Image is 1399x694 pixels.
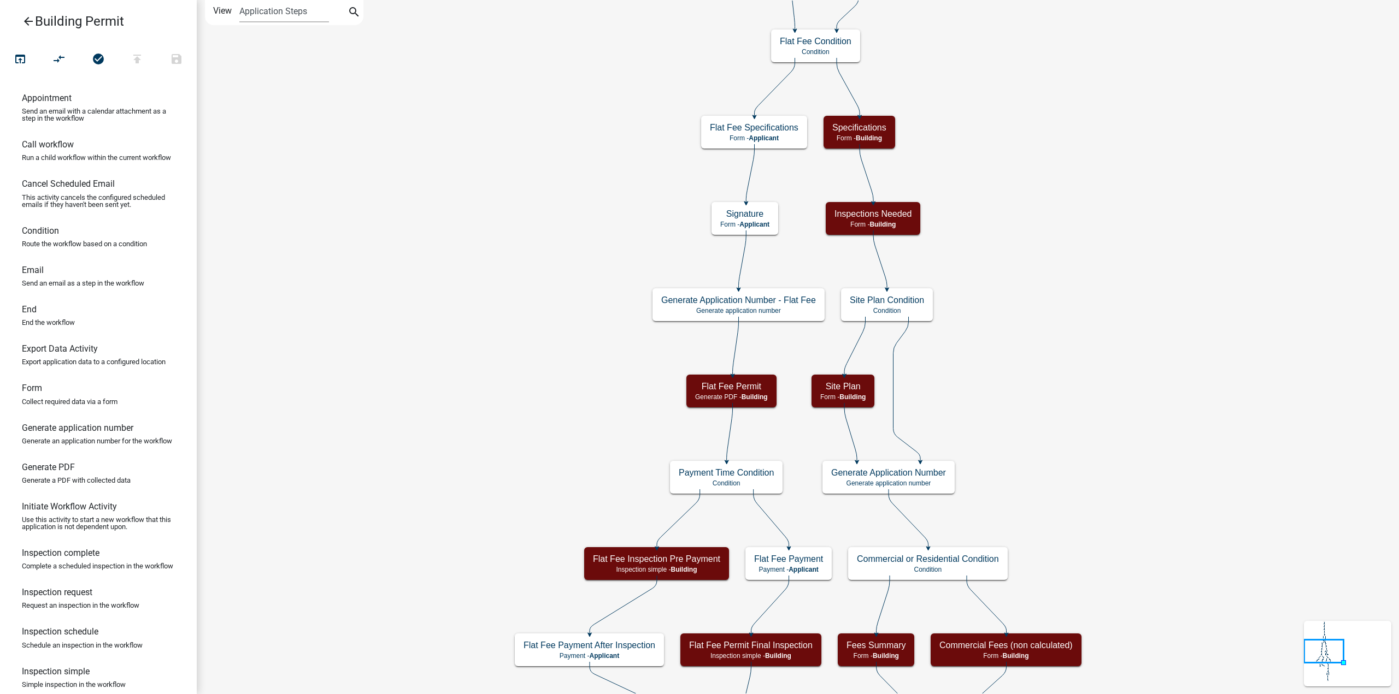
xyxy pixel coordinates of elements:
span: Building [671,566,697,573]
span: Applicant [749,134,779,142]
div: Workflow actions [1,48,196,74]
span: Applicant [739,221,769,228]
p: Form - [847,652,906,660]
p: Run a child workflow within the current workflow [22,154,171,161]
p: Collect required data via a form [22,398,117,405]
p: Condition [850,307,924,315]
p: Form - [832,134,886,142]
h5: Site Plan Condition [850,295,924,305]
button: No problems [79,48,118,72]
h6: Inspection schedule [22,626,98,637]
p: Generate application number [661,307,816,315]
button: search [345,4,363,22]
h6: Form [22,383,42,393]
p: End the workflow [22,319,75,326]
h5: Flat Fee Inspection Pre Payment [593,554,720,564]
h5: Fees Summary [847,640,906,650]
h6: Initiate Workflow Activity [22,501,117,512]
p: Use this activity to start a new workflow that this application is not dependent upon. [22,516,175,530]
p: Condition [780,48,851,56]
p: Form - [820,393,866,401]
h5: Generate Application Number [831,467,946,478]
p: Condition [679,479,774,487]
p: Form - [834,221,912,228]
span: Applicant [590,652,620,660]
h5: Specifications [832,122,886,133]
h5: Inspections Needed [834,209,912,219]
h6: Inspection request [22,587,92,597]
span: Building [1002,652,1028,660]
a: Building Permit [9,9,179,34]
span: Building [873,652,899,660]
p: Form - [710,134,798,142]
i: arrow_back [22,15,35,30]
span: Applicant [789,566,819,573]
p: Generate a PDF with collected data [22,477,131,484]
h5: Flat Fee Specifications [710,122,798,133]
p: Schedule an inspection in the workflow [22,642,143,649]
h6: Email [22,265,44,275]
h6: Call workflow [22,139,74,150]
p: Inspection simple - [593,566,720,573]
i: open_in_browser [14,52,27,68]
p: Form - [939,652,1073,660]
h6: Cancel Scheduled Email [22,179,115,189]
span: Building [742,393,768,401]
h6: End [22,304,37,315]
p: Send an email with a calendar attachment as a step in the workflow [22,108,175,122]
i: search [348,5,361,21]
i: check_circle [92,52,105,68]
span: Building [839,393,866,401]
h5: Commercial or Residential Condition [857,554,999,564]
i: save [170,52,183,68]
h5: Commercial Fees (non calculated) [939,640,1073,650]
h5: Payment Time Condition [679,467,774,478]
p: Complete a scheduled inspection in the workflow [22,562,173,570]
h6: Export Data Activity [22,343,98,354]
p: Payment - [524,652,655,660]
h5: Site Plan [820,381,866,392]
button: Save [157,48,196,72]
i: compare_arrows [53,52,66,68]
p: Route the workflow based on a condition [22,240,147,247]
p: Request an inspection in the workflow [22,602,139,609]
span: Building [869,221,896,228]
p: Payment - [754,566,823,573]
p: Inspection simple - [689,652,813,660]
h6: Inspection simple [22,666,90,677]
span: Building [765,652,791,660]
p: Generate an application number for the workflow [22,437,172,444]
h6: Condition [22,226,59,236]
p: Simple inspection in the workflow [22,681,126,688]
p: Send an email as a step in the workflow [22,280,144,287]
p: This activity cancels the configured scheduled emails if they haven't been sent yet. [22,194,175,208]
h5: Generate Application Number - Flat Fee [661,295,816,305]
h5: Flat Fee Permit Final Inspection [689,640,813,650]
span: Building [856,134,882,142]
button: Test Workflow [1,48,40,72]
h5: Flat Fee Condition [780,36,851,46]
h5: Flat Fee Permit [695,381,768,392]
p: Condition [857,566,999,573]
button: Publish [117,48,157,72]
h6: Inspection complete [22,548,99,558]
button: Auto Layout [39,48,79,72]
p: Export application data to a configured location [22,358,166,365]
i: publish [131,52,144,68]
p: Form - [720,221,769,228]
p: Generate application number [831,479,946,487]
h5: Signature [720,209,769,219]
h6: Generate application number [22,423,133,433]
h5: Flat Fee Payment After Inspection [524,640,655,650]
h6: Generate PDF [22,462,75,472]
p: Generate PDF - [695,393,768,401]
h5: Flat Fee Payment [754,554,823,564]
h6: Appointment [22,93,72,103]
